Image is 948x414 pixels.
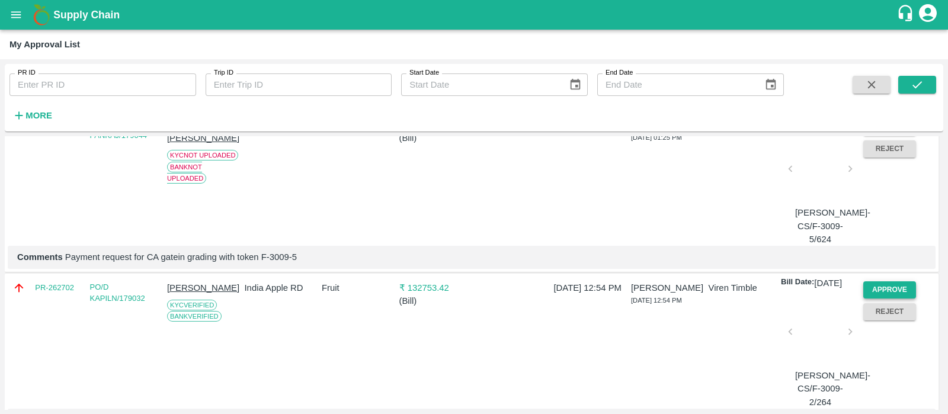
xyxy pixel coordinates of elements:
p: [PERSON_NAME] [167,281,239,294]
p: Fruit [322,281,394,294]
a: PR-262702 [35,282,74,294]
span: KYC Verified [167,300,217,310]
p: [DATE] 12:54 PM [554,281,626,294]
div: My Approval List [9,37,80,52]
p: [PERSON_NAME] [631,281,703,294]
input: Enter PR ID [9,73,196,96]
button: More [9,105,55,126]
label: Start Date [409,68,439,78]
span: KYC Not Uploaded [167,150,238,161]
p: [PERSON_NAME]-CS/F-3009-2/264 [795,369,845,409]
p: [PERSON_NAME]-CS/F-3009-5/624 [795,206,845,246]
label: Trip ID [214,68,233,78]
p: Payment request for CA gatein grading with token F-3009-5 [17,251,926,264]
strong: More [25,111,52,120]
p: Viren Timble [709,281,781,294]
p: India Apple RD [245,281,317,294]
input: Start Date [401,73,559,96]
span: Bank Verified [167,311,222,322]
a: PO/D KAPILN/179032 [90,283,145,303]
button: Reject [863,303,917,320]
a: Supply Chain [53,7,896,23]
label: PR ID [18,68,36,78]
div: customer-support [896,4,917,25]
input: End Date [597,73,755,96]
span: [DATE] 01:25 PM [631,134,682,141]
button: Reject [863,140,917,158]
label: End Date [606,68,633,78]
b: Comments [17,252,63,262]
p: ( Bill ) [399,131,472,145]
input: Enter Trip ID [206,73,392,96]
button: Choose date [564,73,587,96]
p: Bill Date: [781,277,814,290]
b: Supply Chain [53,9,120,21]
button: open drawer [2,1,30,28]
button: Approve [863,281,917,299]
span: Bank Not Uploaded [167,162,206,184]
p: [DATE] [814,277,842,290]
p: ( Bill ) [399,294,472,307]
button: Choose date [760,73,782,96]
div: account of current user [917,2,939,27]
span: [DATE] 12:54 PM [631,297,682,304]
p: ₹ 132753.42 [399,281,472,294]
img: logo [30,3,53,27]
